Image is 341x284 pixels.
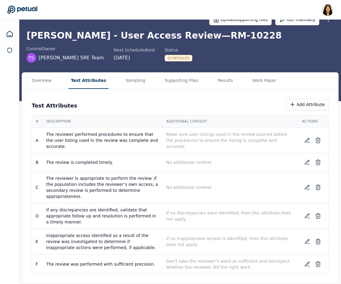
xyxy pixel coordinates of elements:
[32,128,43,153] td: A
[2,27,17,41] a: Dashboard
[166,210,295,222] p: If no discrepancies were identified, then this attribute does not apply.
[43,153,163,172] td: The review is completed timely.
[32,254,43,274] td: F
[162,73,201,89] button: Supporting Files
[286,99,329,110] button: Add Attribute
[313,236,324,247] button: Delete test attribute
[166,184,295,190] p: No additional context
[302,135,313,146] button: Edit test attribute
[43,203,163,229] td: If any discrepancies are identified, validate that appropriate follow up and resolution is perfor...
[302,236,313,247] button: Edit test attribute
[209,14,272,25] button: Uploadsupporting files
[114,47,155,53] div: Next Scheduled test
[29,73,54,89] button: Overview
[322,4,334,16] img: Renee Park
[302,259,313,270] button: Edit test attribute
[43,229,163,254] td: Inappropriate access identified as a result of the review was investigated to determine if inappr...
[166,119,295,124] span: Additional Context
[68,73,109,89] button: Test Attributes
[323,14,334,25] button: More Options
[32,172,43,203] td: C
[313,135,324,146] button: Delete test attribute
[123,73,148,89] button: Sampling
[46,119,159,124] span: Description
[27,30,334,41] h1: [PERSON_NAME] - User Access Review — RM-10228
[302,182,313,193] button: Edit test attribute
[166,236,295,248] p: If no inappropriate access is identified, then this attribute does not apply.
[313,182,324,193] button: Delete test attribute
[302,211,313,221] button: Edit test attribute
[166,131,295,149] p: Make sure user listings used in the review ocurred before the procedures to ensure the listing is...
[313,211,324,221] button: Delete test attribute
[27,46,104,52] div: control Owner
[302,119,325,124] span: Actions
[313,259,324,270] button: Delete test attribute
[32,203,43,229] td: D
[7,5,37,14] a: Go to Dashboard
[275,14,319,25] button: Run manually
[302,157,313,168] button: Edit test attribute
[166,258,295,270] p: Don't take the reviewer's word as sufficient and introspect whether the reviewer did the right work.
[165,47,192,53] div: Status
[313,157,324,168] button: Delete test attribute
[32,153,43,172] td: B
[165,55,192,61] div: Scheduled
[114,54,155,61] div: [DATE]
[3,44,16,57] a: SOC 1 Reports
[43,128,163,153] td: The reviewer performed procedures to ensure that the user listing used in the review was complete...
[166,159,295,165] p: No additional context
[250,73,279,89] button: Work Paper
[32,101,77,110] h3: Test Attributes
[32,229,43,254] td: E
[29,55,34,61] span: TS
[39,54,104,61] span: [PERSON_NAME] SRE Team
[43,254,163,274] td: The review was performed with sufficient precision.
[215,73,235,89] button: Results
[36,119,39,124] span: #
[43,172,163,203] td: The reviewer is appropriate to perform the review. If the population includes the reviewer’s own ...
